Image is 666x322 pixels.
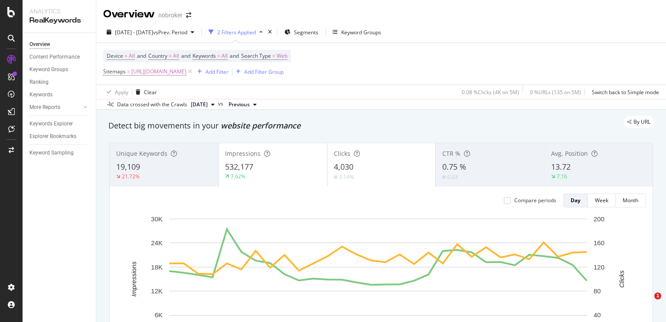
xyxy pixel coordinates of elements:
text: 80 [594,287,601,295]
span: 532,177 [225,161,253,172]
div: Keyword Groups [341,29,381,36]
text: Clicks [618,270,625,287]
span: All [173,50,179,62]
text: 12K [151,287,163,295]
div: Keywords [29,90,52,99]
span: Keywords [193,52,216,59]
div: legacy label [624,116,654,128]
span: = [124,52,127,59]
div: nobroker [158,11,183,20]
text: 40 [594,311,601,319]
span: All [129,50,135,62]
button: [DATE] - [DATE]vsPrev. Period [103,25,198,39]
div: Day [571,197,581,204]
span: By URL [633,119,650,125]
a: Overview [29,40,90,49]
button: Segments [281,25,322,39]
span: 1 [654,292,661,299]
div: Ranking [29,78,49,87]
div: Compare periods [514,197,556,204]
button: Clear [132,85,157,99]
button: Previous [225,99,260,110]
span: Avg. Position [551,149,588,158]
div: Overview [103,7,155,22]
text: 160 [594,239,604,246]
div: Clear [144,89,157,96]
div: times [266,28,274,36]
div: 7.16 [557,173,567,180]
span: vs [218,100,225,108]
div: 21.72% [122,173,140,180]
span: 0.75 % [442,161,466,172]
div: Switch back to Simple mode [592,89,659,96]
span: 4,030 [334,161,353,172]
span: = [127,68,130,75]
button: Apply [103,85,128,99]
div: Overview [29,40,50,49]
div: Add Filter Group [244,68,284,76]
div: Week [595,197,608,204]
span: 13.72 [551,161,571,172]
iframe: Intercom live chat [637,292,657,313]
a: Content Performance [29,53,90,62]
span: 19,109 [116,161,140,172]
span: CTR % [442,149,460,158]
span: Unique Keywords [116,149,167,158]
text: 30K [151,215,163,223]
div: Data crossed with the Crawls [117,101,187,108]
a: More Reports [29,103,81,112]
a: Explorer Bookmarks [29,132,90,141]
span: Device [107,52,123,59]
div: Analytics [29,7,89,16]
span: Web [277,50,287,62]
button: 2 Filters Applied [205,25,266,39]
span: Impressions [225,149,261,158]
div: Add Filter [206,68,229,76]
button: Keyword Groups [329,25,385,39]
button: Month [616,194,646,207]
div: Month [623,197,638,204]
a: Keywords Explorer [29,119,90,128]
span: = [217,52,220,59]
div: 0.08 % Clicks ( 4K on 5M ) [462,89,519,96]
div: Keyword Groups [29,65,68,74]
img: Equal [334,176,337,178]
span: and [230,52,239,59]
span: Country [148,52,167,59]
div: Content Performance [29,53,80,62]
div: 0 % URLs ( 135 on 5M ) [530,89,581,96]
div: 2 Filters Applied [217,29,256,36]
div: More Reports [29,103,60,112]
a: Keywords [29,90,90,99]
span: [DATE] - [DATE] [115,29,153,36]
span: vs Prev. Period [153,29,187,36]
button: Week [588,194,616,207]
text: 18K [151,263,163,271]
div: Keyword Sampling [29,148,74,158]
a: Ranking [29,78,90,87]
div: Apply [115,89,128,96]
div: arrow-right-arrow-left [186,12,191,18]
span: 2025 Sep. 1st [191,101,208,108]
a: Keyword Groups [29,65,90,74]
span: and [181,52,190,59]
span: Sitemaps [103,68,126,75]
text: 24K [151,239,163,246]
button: Day [563,194,588,207]
div: RealKeywords [29,16,89,26]
div: Keywords Explorer [29,119,73,128]
div: 3.14% [339,173,354,181]
text: 200 [594,215,604,223]
text: Impressions [130,261,137,296]
img: Equal [442,176,446,178]
span: = [169,52,172,59]
button: Add Filter [194,66,229,77]
text: 120 [594,263,604,271]
span: [URL][DOMAIN_NAME] [131,66,186,78]
div: Explorer Bookmarks [29,132,76,141]
text: 6K [155,311,163,319]
button: Switch back to Simple mode [588,85,659,99]
button: Add Filter Group [232,66,284,77]
span: and [137,52,146,59]
span: All [222,50,228,62]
